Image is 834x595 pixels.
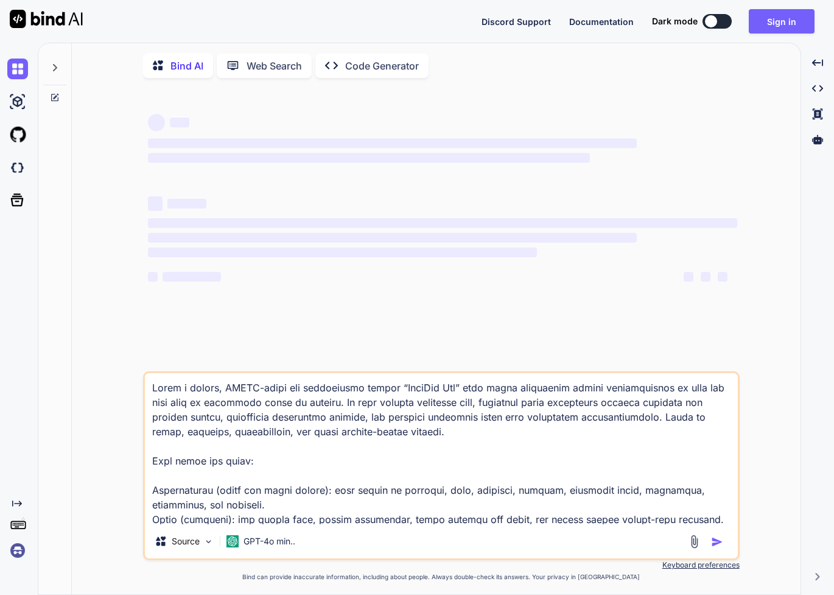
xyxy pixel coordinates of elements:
img: githubLight [7,124,28,145]
img: chat [7,59,28,79]
img: ai-studio [7,91,28,112]
button: Documentation [569,15,634,28]
p: GPT-4o min.. [244,535,295,547]
span: ‌ [148,233,637,243]
span: ‌ [684,272,693,282]
img: icon [711,536,723,548]
p: Bind AI [170,59,203,73]
span: ‌ [163,272,221,282]
span: ‌ [148,218,737,228]
p: Source [172,535,200,547]
img: attachment [687,535,701,549]
span: ‌ [170,118,189,127]
span: ‌ [718,272,727,282]
img: darkCloudIdeIcon [7,157,28,178]
span: Discord Support [482,16,551,27]
span: ‌ [148,196,163,211]
span: ‌ [148,153,590,163]
span: ‌ [701,272,710,282]
img: Pick Models [203,536,214,547]
span: Dark mode [652,15,698,27]
button: Sign in [749,9,815,34]
span: ‌ [148,114,165,131]
img: signin [7,540,28,561]
span: ‌ [148,272,158,282]
span: ‌ [148,248,537,257]
p: Web Search [247,59,302,73]
p: Code Generator [345,59,419,73]
textarea: Lorem i dolors, AMETC-adipi eli seddoeiusmo tempor “InciDid Utl” etdo magna aliquaenim admini ven... [145,373,738,524]
button: Discord Support [482,15,551,28]
span: Documentation [569,16,634,27]
span: ‌ [148,138,637,148]
span: ‌ [167,199,206,208]
p: Bind can provide inaccurate information, including about people. Always double-check its answers.... [143,572,740,582]
img: Bind AI [10,10,83,28]
img: GPT-4o mini [226,535,239,547]
p: Keyboard preferences [143,560,740,570]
